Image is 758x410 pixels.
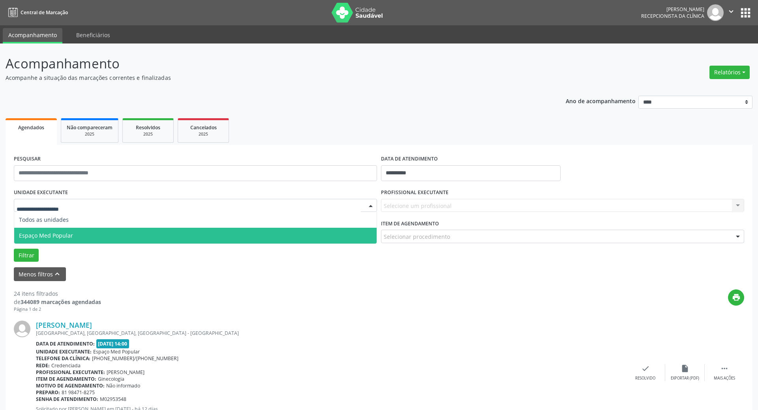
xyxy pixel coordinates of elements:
p: Acompanhamento [6,54,528,74]
div: [GEOGRAPHIC_DATA], [GEOGRAPHIC_DATA], [GEOGRAPHIC_DATA] - [GEOGRAPHIC_DATA] [36,330,626,336]
i: check [641,364,650,373]
label: DATA DE ATENDIMENTO [381,153,438,165]
span: Central de Marcação [21,9,68,16]
b: Rede: [36,362,50,369]
span: Não compareceram [67,124,113,131]
button: Filtrar [14,249,39,262]
a: Beneficiários [71,28,116,42]
div: 2025 [184,131,223,137]
button: apps [739,6,752,20]
b: Telefone da clínica: [36,355,90,362]
button: Relatórios [709,66,750,79]
i:  [727,7,735,16]
p: Acompanhe a situação das marcações correntes e finalizadas [6,74,528,82]
button:  [724,4,739,21]
span: Resolvidos [136,124,160,131]
span: [PHONE_NUMBER]/[PHONE_NUMBER] [92,355,178,362]
div: Resolvido [635,376,655,381]
span: Espaço Med Popular [19,232,73,239]
label: Item de agendamento [381,217,439,230]
b: Preparo: [36,389,60,396]
b: Item de agendamento: [36,376,96,382]
img: img [14,321,30,337]
img: img [707,4,724,21]
span: [DATE] 14:00 [96,339,129,348]
span: Selecionar procedimento [384,232,450,241]
label: PESQUISAR [14,153,41,165]
label: PROFISSIONAL EXECUTANTE [381,187,448,199]
p: Ano de acompanhamento [566,96,636,106]
span: Todos as unidades [19,216,69,223]
a: Central de Marcação [6,6,68,19]
strong: 344089 marcações agendadas [21,298,101,306]
i:  [720,364,729,373]
i: print [732,293,741,302]
b: Data de atendimento: [36,340,95,347]
button: Menos filtroskeyboard_arrow_up [14,267,66,281]
span: Espaço Med Popular [93,348,140,355]
b: Profissional executante: [36,369,105,376]
span: [PERSON_NAME] [107,369,144,376]
div: 24 itens filtrados [14,289,101,298]
div: 2025 [67,131,113,137]
a: [PERSON_NAME] [36,321,92,329]
div: Mais ações [714,376,735,381]
div: de [14,298,101,306]
div: 2025 [128,131,168,137]
b: Motivo de agendamento: [36,382,105,389]
b: Senha de atendimento: [36,396,98,402]
label: UNIDADE EXECUTANTE [14,187,68,199]
i: insert_drive_file [681,364,689,373]
span: Agendados [18,124,44,131]
i: keyboard_arrow_up [53,270,62,278]
div: [PERSON_NAME] [641,6,704,13]
span: Cancelados [190,124,217,131]
span: M02953548 [100,396,126,402]
span: Ginecologia [98,376,124,382]
span: 81 98471-8275 [62,389,95,396]
a: Acompanhamento [3,28,62,43]
span: Credenciada [51,362,81,369]
div: Página 1 de 2 [14,306,101,313]
span: Não informado [106,382,140,389]
button: print [728,289,744,306]
span: Recepcionista da clínica [641,13,704,19]
div: Exportar (PDF) [671,376,699,381]
b: Unidade executante: [36,348,92,355]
